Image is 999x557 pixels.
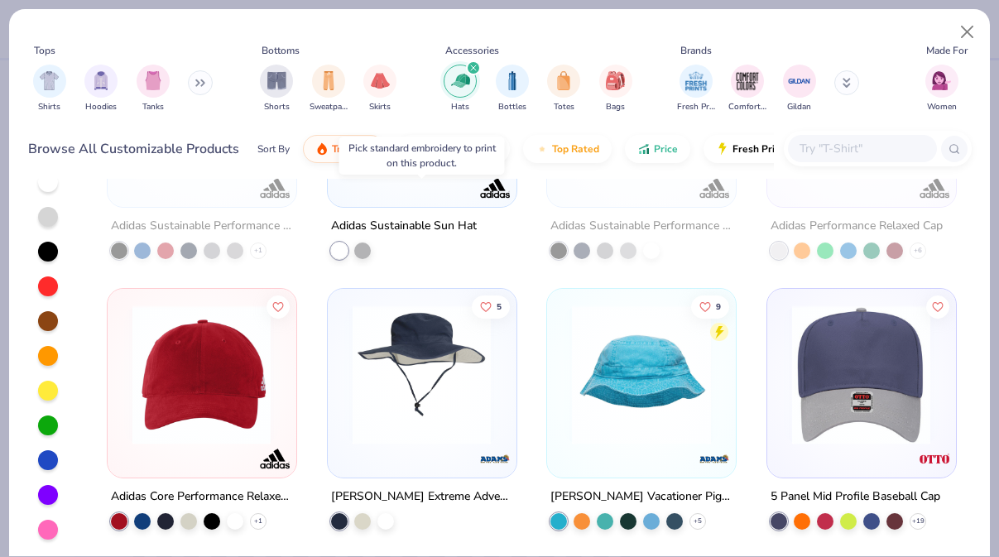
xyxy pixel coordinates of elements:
[499,305,654,444] img: c2b84c21-97d4-4859-9254-b19c3eeaf0c8
[698,441,731,474] img: Adams logo
[331,486,513,507] div: [PERSON_NAME] Extreme Adventurer Hat
[691,295,729,318] button: Like
[787,69,812,94] img: Gildan Image
[257,142,290,156] div: Sort By
[784,305,939,444] img: c380fb73-026f-4668-b963-cda10137bf5b
[498,101,526,113] span: Bottles
[735,69,760,94] img: Comfort Colors Image
[555,71,573,90] img: Totes Image
[310,101,348,113] span: Sweatpants
[344,305,499,444] img: 71722808-2b97-4973-8707-df24310497f4
[798,139,925,158] input: Try "T-Shirt"
[547,65,580,113] div: filter for Totes
[704,135,895,163] button: Fresh Prints Flash
[911,516,924,526] span: + 19
[124,305,279,444] img: 4c0a7dc8-fece-4531-9f72-af8919fcb4dc
[262,43,300,58] div: Bottoms
[932,71,951,90] img: Women Image
[606,71,624,90] img: Bags Image
[260,65,293,113] div: filter for Shorts
[33,65,66,113] div: filter for Shirts
[716,302,721,310] span: 9
[547,65,580,113] button: filter button
[111,215,293,236] div: Adidas Sustainable Performance [PERSON_NAME]
[472,295,510,318] button: Like
[451,101,469,113] span: Hats
[606,101,625,113] span: Bags
[694,516,702,526] span: + 5
[564,305,719,444] img: 5771be4e-3f41-4826-ba1d-44b66437a3eb
[254,245,262,255] span: + 1
[503,71,521,90] img: Bottles Image
[536,142,549,156] img: TopRated.gif
[144,71,162,90] img: Tanks Image
[137,65,170,113] button: filter button
[331,215,477,236] div: Adidas Sustainable Sun Hat
[84,65,118,113] div: filter for Hoodies
[771,215,943,236] div: Adidas Performance Relaxed Cap
[363,65,396,113] div: filter for Skirts
[927,101,957,113] span: Women
[728,65,766,113] button: filter button
[85,101,117,113] span: Hoodies
[783,65,816,113] button: filter button
[38,101,60,113] span: Shirts
[716,142,729,156] img: flash.gif
[478,170,511,204] img: Adidas logo
[315,142,329,156] img: trending.gif
[926,43,968,58] div: Made For
[680,43,712,58] div: Brands
[552,142,599,156] span: Top Rated
[554,101,574,113] span: Totes
[732,142,818,156] span: Fresh Prints Flash
[34,43,55,58] div: Tops
[40,71,59,90] img: Shirts Image
[550,215,732,236] div: Adidas Sustainable Performance Cap
[523,135,612,163] button: Top Rated
[444,65,477,113] button: filter button
[654,142,678,156] span: Price
[363,65,396,113] button: filter button
[332,142,372,156] span: Trending
[258,441,291,474] img: Adidas logo
[451,71,470,90] img: Hats Image
[728,65,766,113] div: filter for Comfort Colors
[84,65,118,113] button: filter button
[677,101,715,113] span: Fresh Prints
[111,486,293,507] div: Adidas Core Performance Relaxed Cap
[319,71,338,90] img: Sweatpants Image
[952,17,983,48] button: Close
[914,245,922,255] span: + 6
[925,65,958,113] div: filter for Women
[698,170,731,204] img: Adidas logo
[254,516,262,526] span: + 1
[369,101,391,113] span: Skirts
[260,65,293,113] button: filter button
[445,43,499,58] div: Accessories
[267,295,290,318] button: Like
[925,65,958,113] button: filter button
[496,65,529,113] button: filter button
[926,295,949,318] button: Like
[677,65,715,113] button: filter button
[444,65,477,113] div: filter for Hats
[728,101,766,113] span: Comfort Colors
[496,65,529,113] div: filter for Bottles
[599,65,632,113] button: filter button
[28,139,239,159] div: Browse All Customizable Products
[264,101,290,113] span: Shorts
[478,441,511,474] img: Adams logo
[142,101,164,113] span: Tanks
[303,135,385,163] button: Trending
[371,71,390,90] img: Skirts Image
[258,170,291,204] img: Adidas logo
[550,486,732,507] div: [PERSON_NAME] Vacationer Pigment Dyed Bucket Hat
[33,65,66,113] button: filter button
[677,65,715,113] div: filter for Fresh Prints
[917,170,950,204] img: Adidas logo
[267,71,286,90] img: Shorts Image
[917,441,950,474] img: Otto Cap logo
[310,65,348,113] button: filter button
[625,135,690,163] button: Price
[771,486,940,507] div: 5 Panel Mid Profile Baseball Cap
